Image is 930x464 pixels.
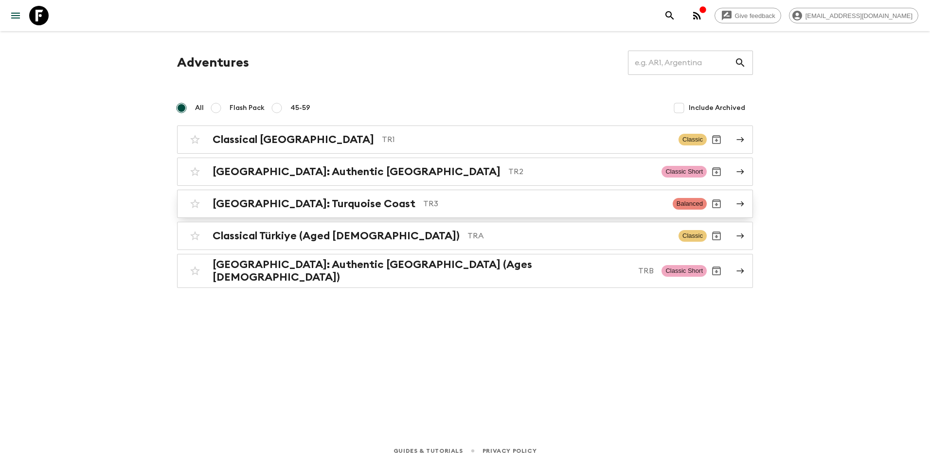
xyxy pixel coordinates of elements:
span: Give feedback [730,12,781,19]
a: Classical Türkiye (Aged [DEMOGRAPHIC_DATA])TRAClassicArchive [177,222,753,250]
button: menu [6,6,25,25]
span: Classic Short [662,265,707,277]
button: Archive [707,162,726,181]
button: Archive [707,226,726,246]
span: All [195,103,204,113]
p: TR3 [423,198,665,210]
h2: Classical [GEOGRAPHIC_DATA] [213,133,374,146]
button: search adventures [660,6,680,25]
span: Classic Short [662,166,707,178]
button: Archive [707,194,726,214]
button: Archive [707,261,726,281]
p: TR1 [382,134,671,145]
h1: Adventures [177,53,249,72]
a: Give feedback [715,8,781,23]
h2: Classical Türkiye (Aged [DEMOGRAPHIC_DATA]) [213,230,460,242]
button: Archive [707,130,726,149]
p: TRA [467,230,671,242]
div: [EMAIL_ADDRESS][DOMAIN_NAME] [789,8,918,23]
span: [EMAIL_ADDRESS][DOMAIN_NAME] [800,12,918,19]
span: Include Archived [689,103,745,113]
span: 45-59 [290,103,310,113]
span: Classic [679,230,707,242]
a: [GEOGRAPHIC_DATA]: Authentic [GEOGRAPHIC_DATA] (Ages [DEMOGRAPHIC_DATA])TRBClassic ShortArchive [177,254,753,288]
a: Classical [GEOGRAPHIC_DATA]TR1ClassicArchive [177,125,753,154]
a: Privacy Policy [483,446,537,456]
a: [GEOGRAPHIC_DATA]: Authentic [GEOGRAPHIC_DATA]TR2Classic ShortArchive [177,158,753,186]
span: Classic [679,134,707,145]
input: e.g. AR1, Argentina [628,49,734,76]
p: TRB [638,265,654,277]
a: [GEOGRAPHIC_DATA]: Turquoise CoastTR3BalancedArchive [177,190,753,218]
span: Flash Pack [230,103,265,113]
p: TR2 [508,166,654,178]
a: Guides & Tutorials [393,446,463,456]
h2: [GEOGRAPHIC_DATA]: Turquoise Coast [213,197,415,210]
span: Balanced [673,198,707,210]
h2: [GEOGRAPHIC_DATA]: Authentic [GEOGRAPHIC_DATA] [213,165,501,178]
h2: [GEOGRAPHIC_DATA]: Authentic [GEOGRAPHIC_DATA] (Ages [DEMOGRAPHIC_DATA]) [213,258,630,284]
